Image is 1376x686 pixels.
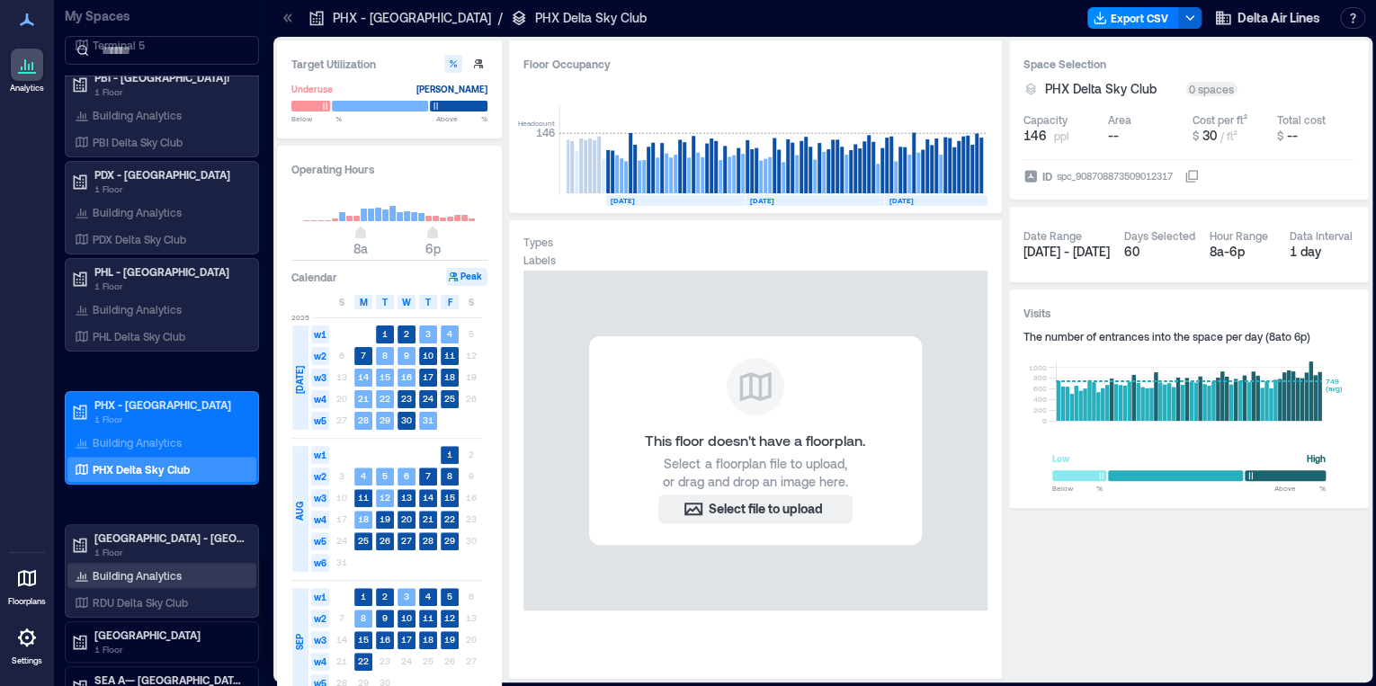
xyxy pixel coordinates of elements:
[423,414,433,425] text: 31
[8,596,46,607] p: Floorplans
[358,634,369,645] text: 15
[311,468,329,486] span: w2
[1023,112,1068,127] div: Capacity
[750,196,774,205] text: [DATE]
[1290,243,1355,261] div: 1 day
[1032,373,1046,382] tspan: 800
[1055,167,1175,185] div: spc_908708873509012317
[423,350,433,361] text: 10
[361,591,366,601] text: 1
[94,397,246,412] p: PHX - [GEOGRAPHIC_DATA]
[523,253,556,267] div: Labels
[404,328,409,339] text: 2
[311,412,329,430] span: w5
[12,655,42,666] p: Settings
[401,513,412,524] text: 20
[291,55,487,73] h3: Target Utilization
[1274,483,1326,494] span: Above %
[382,328,388,339] text: 1
[444,634,455,645] text: 19
[1124,228,1195,243] div: Days Selected
[311,610,329,628] span: w2
[1054,129,1069,143] span: ppl
[1277,129,1283,142] span: $
[1287,128,1298,143] span: --
[358,513,369,524] text: 18
[94,167,246,182] p: PDX - [GEOGRAPHIC_DATA]
[311,631,329,649] span: w3
[311,446,329,464] span: w1
[94,182,246,196] p: 1 Floor
[311,532,329,550] span: w5
[523,235,553,249] div: Types
[889,196,914,205] text: [DATE]
[382,295,388,309] span: T
[1184,169,1199,183] button: IDspc_908708873509012317
[358,535,369,546] text: 25
[1023,127,1101,145] button: 146 ppl
[358,492,369,503] text: 11
[447,328,452,339] text: 4
[361,612,366,623] text: 8
[1193,129,1199,142] span: $
[311,390,329,408] span: w4
[436,113,487,124] span: Above %
[425,470,431,481] text: 7
[444,371,455,382] text: 18
[423,393,433,404] text: 24
[401,414,412,425] text: 30
[93,568,182,583] p: Building Analytics
[444,393,455,404] text: 25
[291,160,487,178] h3: Operating Hours
[358,371,369,382] text: 14
[5,616,49,672] a: Settings
[1032,384,1046,393] tspan: 600
[446,268,487,286] button: Peak
[94,628,246,642] p: [GEOGRAPHIC_DATA]
[94,70,246,85] p: PBI - [GEOGRAPHIC_DATA]!
[93,205,182,219] p: Building Analytics
[1238,9,1320,27] span: Delta Air Lines
[1052,450,1069,468] div: Low
[498,9,503,27] p: /
[423,634,433,645] text: 18
[311,511,329,529] span: w4
[291,113,342,124] span: Below %
[94,85,246,99] p: 1 Floor
[401,371,412,382] text: 16
[65,7,259,25] p: My Spaces
[425,328,431,339] text: 3
[401,393,412,404] text: 23
[416,80,487,98] div: [PERSON_NAME]
[1023,127,1047,145] span: 146
[447,449,452,459] text: 1
[401,492,412,503] text: 13
[447,470,452,481] text: 8
[1277,112,1326,127] div: Total cost
[94,412,246,426] p: 1 Floor
[382,591,388,601] text: 2
[1220,129,1238,142] span: / ft²
[361,470,366,481] text: 4
[658,494,853,523] button: Select file to upload
[358,414,369,425] text: 28
[311,588,329,606] span: w1
[1045,80,1157,98] span: PHX Delta Sky Club
[292,502,307,521] span: AUG
[311,489,329,507] span: w3
[611,196,635,205] text: [DATE]
[1028,363,1046,372] tspan: 1000
[1023,228,1082,243] div: Date Range
[1108,128,1119,143] span: --
[404,350,409,361] text: 9
[311,369,329,387] span: w3
[448,295,452,309] span: F
[1023,55,1354,73] h3: Space Selection
[93,108,182,122] p: Building Analytics
[292,634,307,650] span: SEP
[1210,243,1275,261] div: 8a - 6p
[291,80,333,98] div: Underuse
[380,634,390,645] text: 16
[425,591,431,601] text: 4
[382,470,388,481] text: 5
